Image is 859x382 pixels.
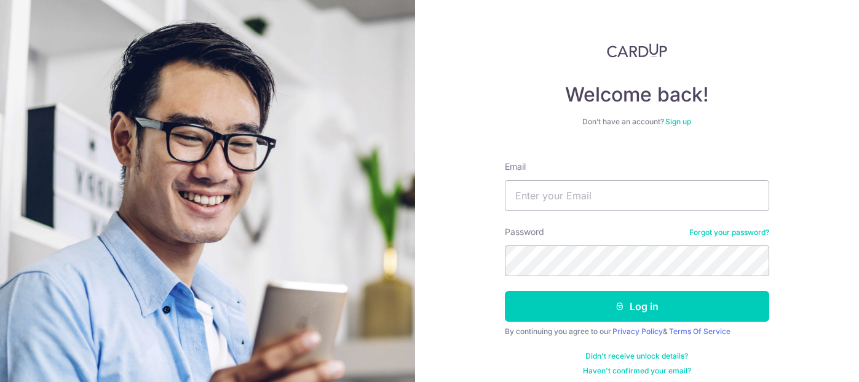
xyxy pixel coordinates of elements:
h4: Welcome back! [505,82,769,107]
a: Sign up [665,117,691,126]
label: Password [505,226,544,238]
img: CardUp Logo [607,43,667,58]
div: By continuing you agree to our & [505,327,769,336]
a: Privacy Policy [612,327,663,336]
a: Haven't confirmed your email? [583,366,691,376]
a: Terms Of Service [669,327,730,336]
a: Forgot your password? [689,228,769,237]
div: Don’t have an account? [505,117,769,127]
label: Email [505,161,526,173]
button: Log in [505,291,769,322]
a: Didn't receive unlock details? [585,351,688,361]
input: Enter your Email [505,180,769,211]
